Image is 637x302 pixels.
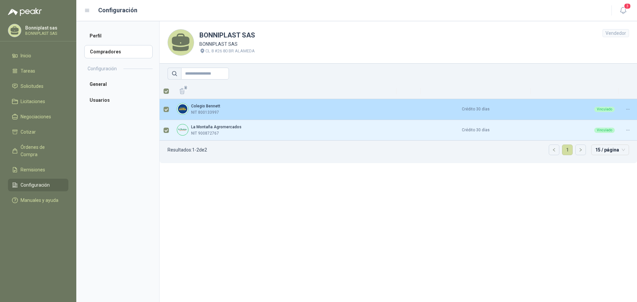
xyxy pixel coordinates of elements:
li: 1 [562,145,573,155]
h1: BONNIPLAST SAS [199,30,255,40]
a: Remisiones [8,163,68,176]
span: 2 [183,85,188,90]
a: Solicitudes [8,80,68,92]
button: 2 [177,86,187,96]
div: Vinculado [594,128,615,133]
a: Perfil [84,29,153,42]
h1: Configuración [98,6,137,15]
span: Negociaciones [21,113,51,120]
div: tamaño de página [591,145,629,155]
a: Compradores [84,45,153,58]
b: Colegio Bennett [191,104,220,108]
a: Configuración [8,179,68,191]
a: Órdenes de Compra [8,141,68,161]
a: Negociaciones [8,110,68,123]
span: 15 / página [595,145,625,155]
button: left [549,145,559,155]
td: Crédito 30 días [421,120,531,141]
a: Manuales y ayuda [8,194,68,207]
span: Configuración [21,181,50,189]
a: Licitaciones [8,95,68,108]
p: NIT 800133997 [191,109,219,116]
p: Bonniplast sas [25,26,67,30]
div: Vinculado [594,107,615,112]
span: right [579,148,583,152]
span: Inicio [21,52,31,59]
span: Solicitudes [21,83,43,90]
b: La Montaña Agromercados [191,125,242,129]
a: Inicio [8,49,68,62]
span: Licitaciones [21,98,45,105]
img: Company Logo [177,124,188,135]
td: Crédito 30 días [421,99,531,120]
span: Remisiones [21,166,45,173]
a: Usuarios [84,93,153,107]
h2: Configuración [88,65,117,72]
p: CL 8 #26 80 BR ALAMEDA [205,48,255,54]
p: BONNIPLAST SAS [25,31,67,35]
span: Órdenes de Compra [21,144,62,158]
button: right [576,145,586,155]
p: BONNIPLAST SAS [199,40,255,48]
img: Logo peakr [8,8,42,16]
li: Página anterior [549,145,559,155]
span: left [552,148,556,152]
div: Vendedor [602,29,629,37]
a: General [84,78,153,91]
button: 3 [617,5,629,17]
p: NIT 900872767 [191,130,219,137]
span: 3 [624,3,631,9]
p: Resultados: 1 - 2 de 2 [168,148,207,152]
span: Tareas [21,67,35,75]
a: 1 [562,145,572,155]
span: Manuales y ayuda [21,197,58,204]
img: Company Logo [177,103,188,114]
li: Página siguiente [575,145,586,155]
a: Tareas [8,65,68,77]
a: Cotizar [8,126,68,138]
span: Cotizar [21,128,36,136]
